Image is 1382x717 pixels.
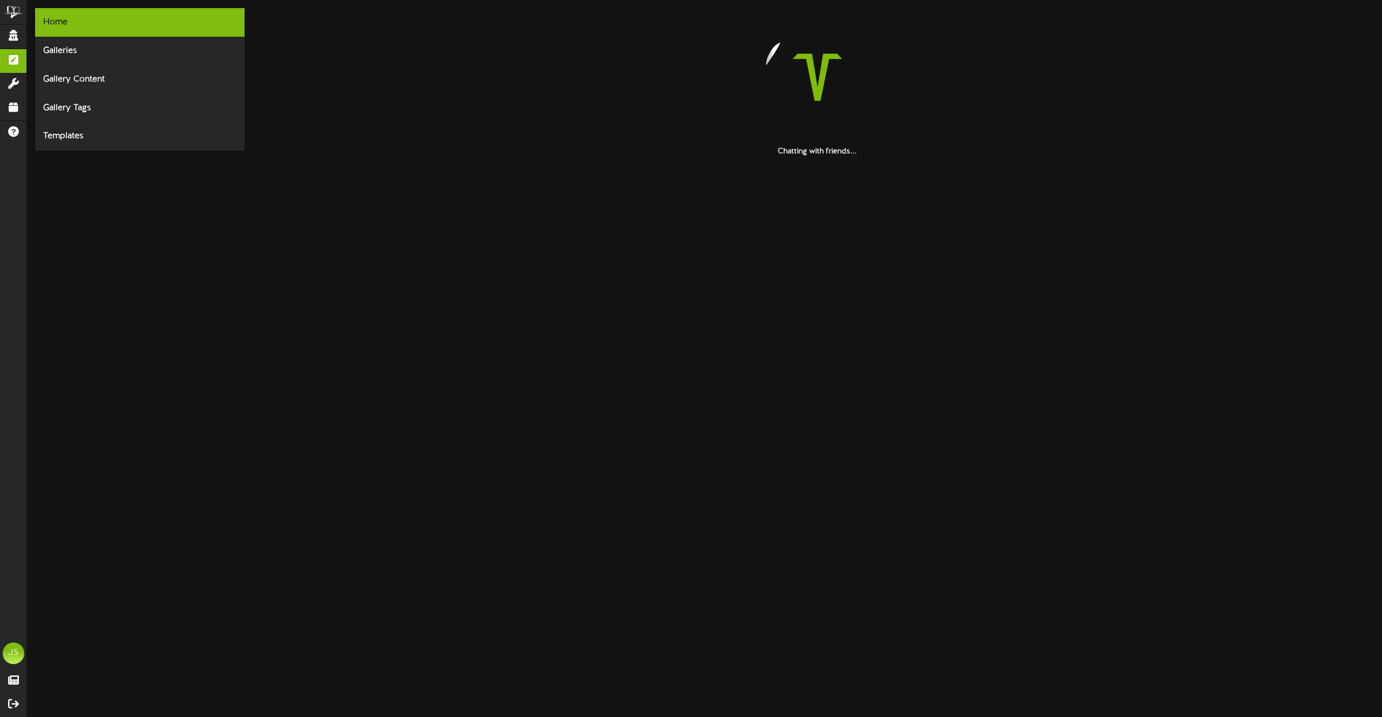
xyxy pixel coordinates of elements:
[35,122,245,151] div: Templates
[35,65,245,94] div: Gallery Content
[3,642,24,664] div: JS
[35,37,245,65] div: Galleries
[778,147,857,155] strong: Chatting with friends...
[748,8,886,146] img: loading-spinner-2.png
[35,8,245,37] div: Home
[35,94,245,123] div: Gallery Tags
